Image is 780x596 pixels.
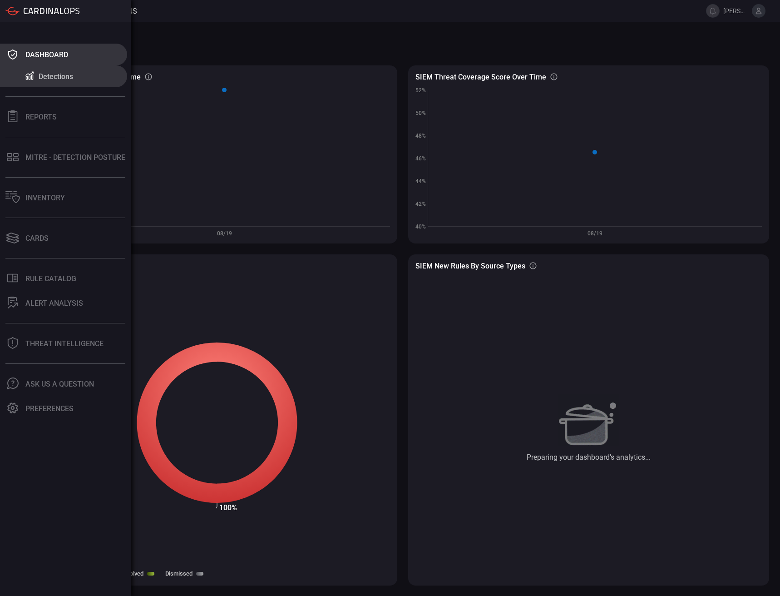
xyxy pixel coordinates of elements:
[415,262,525,270] h3: SIEM New rules by source types
[415,178,426,184] text: 44%
[527,453,651,462] div: Preparing your dashboard’s analytics...
[25,153,125,162] div: MITRE - Detection Posture
[120,570,143,577] label: Resolved
[25,274,76,283] div: Rule Catalog
[25,339,104,348] div: Threat Intelligence
[219,503,237,512] text: 100%
[25,299,83,308] div: ALERT ANALYSIS
[25,380,94,388] div: Ask Us A Question
[415,73,546,81] h3: SIEM Threat coverage score over time
[415,133,426,139] text: 48%
[415,223,426,230] text: 40%
[415,201,426,207] text: 42%
[415,110,426,116] text: 50%
[217,230,232,237] text: 08/19
[558,394,619,446] img: Preparing your dashboard’s analytics...
[25,50,68,59] div: Dashboard
[415,87,426,94] text: 52%
[25,113,57,121] div: Reports
[39,72,73,81] div: Detections
[587,230,602,237] text: 08/19
[25,234,49,243] div: Cards
[415,155,426,162] text: 46%
[25,404,74,413] div: Preferences
[723,7,748,15] span: [PERSON_NAME].[PERSON_NAME]
[25,194,65,202] div: Inventory
[165,570,193,577] label: Dismissed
